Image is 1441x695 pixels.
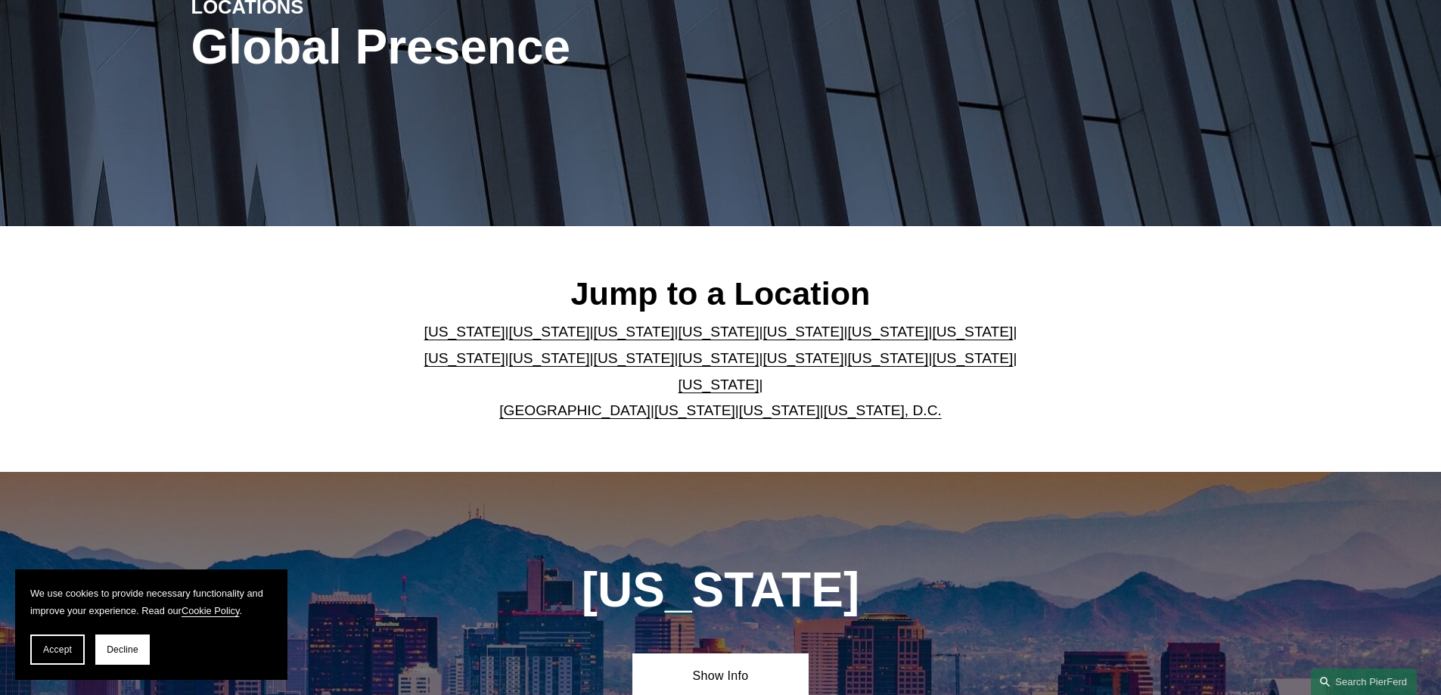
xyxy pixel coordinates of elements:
button: Decline [95,634,150,665]
a: [US_STATE] [932,324,1013,340]
h1: Global Presence [191,20,897,75]
h1: [US_STATE] [500,563,941,618]
a: [US_STATE] [932,350,1013,366]
section: Cookie banner [15,569,287,680]
a: Cookie Policy [182,605,240,616]
a: [US_STATE] [762,324,843,340]
a: [GEOGRAPHIC_DATA] [499,402,651,418]
a: [US_STATE] [739,402,820,418]
a: [US_STATE], D.C. [824,402,942,418]
a: [US_STATE] [509,350,590,366]
p: | | | | | | | | | | | | | | | | | | [411,319,1030,424]
a: [US_STATE] [509,324,590,340]
a: [US_STATE] [679,350,759,366]
span: Decline [107,644,138,655]
a: [US_STATE] [594,324,675,340]
a: [US_STATE] [762,350,843,366]
p: We use cookies to provide necessary functionality and improve your experience. Read our . [30,585,272,619]
a: [US_STATE] [424,324,505,340]
a: [US_STATE] [679,324,759,340]
a: [US_STATE] [654,402,735,418]
h2: Jump to a Location [411,274,1030,313]
a: [US_STATE] [424,350,505,366]
a: [US_STATE] [594,350,675,366]
a: [US_STATE] [679,377,759,392]
button: Accept [30,634,85,665]
span: Accept [43,644,72,655]
a: Search this site [1311,669,1417,695]
a: [US_STATE] [847,324,928,340]
a: [US_STATE] [847,350,928,366]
